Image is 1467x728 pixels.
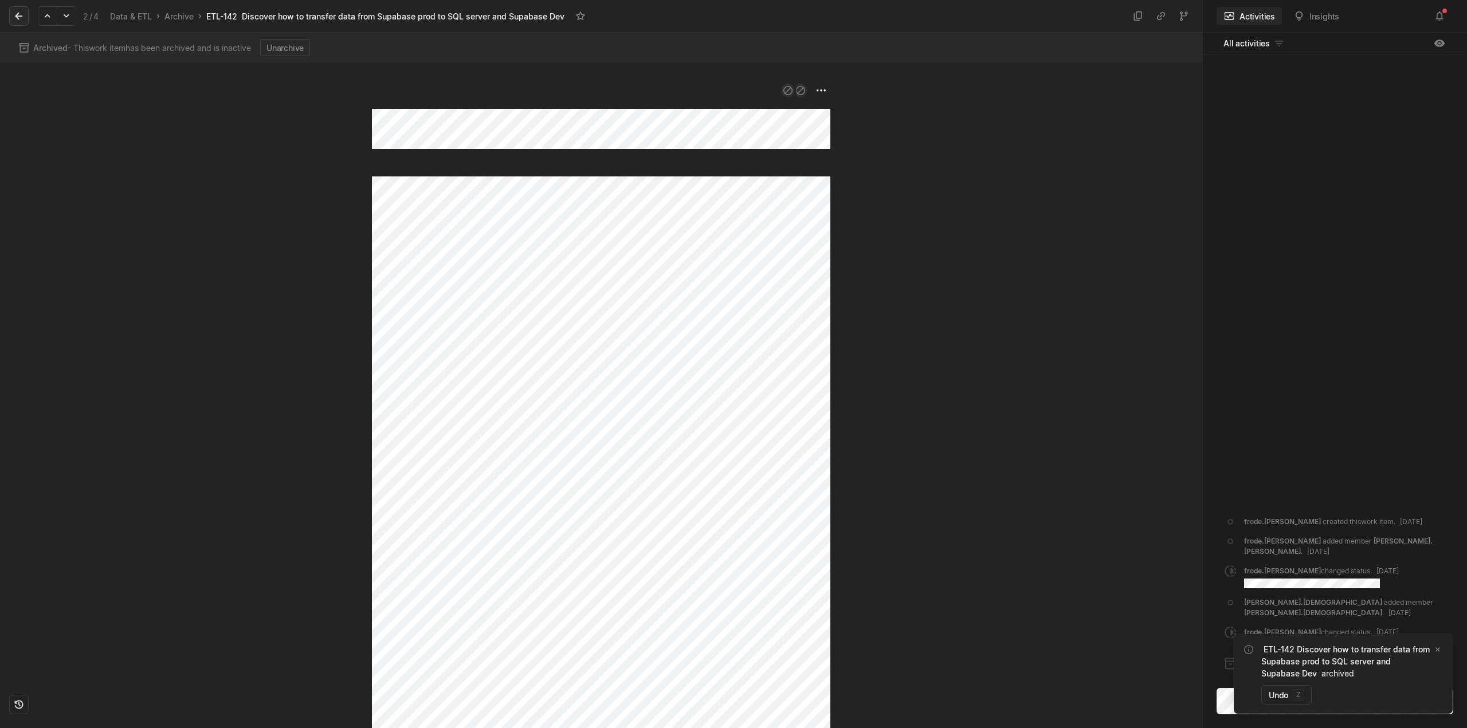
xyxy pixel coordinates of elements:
span: [DATE] [1376,628,1399,636]
span: [PERSON_NAME].[DEMOGRAPHIC_DATA] [1244,598,1382,607]
a: Data & ETL [108,9,154,24]
span: [DATE] [1388,608,1411,617]
button: Activities [1217,7,1282,25]
span: [PERSON_NAME].[DEMOGRAPHIC_DATA] [1244,608,1382,617]
button: Insights [1286,7,1346,25]
span: All activities [1223,37,1270,49]
a: Archive [162,9,196,24]
span: - This work item has been archived and is inactive [33,42,251,54]
div: created this work item . [1244,517,1422,527]
div: changed status . [1244,627,1399,650]
div: added member . [1244,536,1446,557]
span: [DATE] [1376,566,1399,575]
span: frode.[PERSON_NAME] [1244,566,1321,575]
div: Discover how to transfer data from Supabase prod to SQL server and Supabase Dev [242,10,564,22]
span: [PERSON_NAME].[PERSON_NAME] [1244,537,1433,556]
div: changed status . [1244,566,1399,588]
div: archived [1261,643,1430,679]
kbd: z [1293,689,1304,701]
div: 2 4 [83,10,99,22]
div: ETL-142 [206,10,237,22]
span: frode.[PERSON_NAME] [1244,537,1321,545]
button: Unarchive [260,39,310,56]
button: All activities [1217,34,1292,53]
span: Archived [33,43,68,53]
span: [DATE] [1307,547,1329,556]
span: frode.[PERSON_NAME] [1244,628,1321,636]
div: › [198,10,202,22]
div: added member . [1244,597,1446,618]
div: › [156,10,160,22]
span: [DATE] [1400,517,1422,526]
div: Data & ETL [110,10,152,22]
button: Undoz [1261,685,1312,705]
span: / [89,11,92,21]
span: frode.[PERSON_NAME] [1244,517,1321,526]
a: ETL-142 Discover how to transfer data from Supabase prod to SQL server and Supabase Dev [1261,644,1430,679]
